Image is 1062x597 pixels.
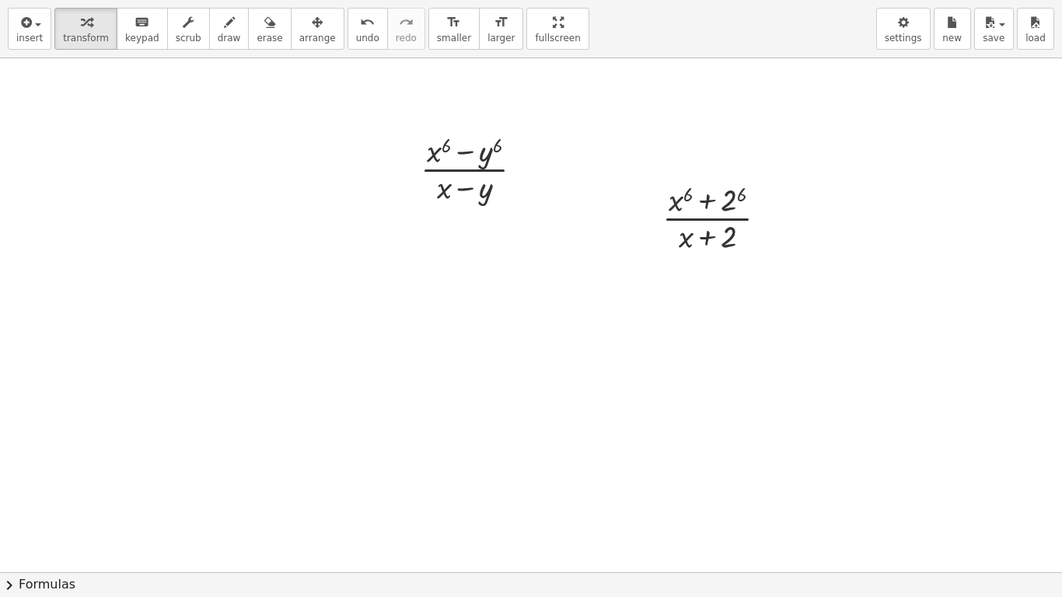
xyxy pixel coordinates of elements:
button: scrub [167,8,210,50]
button: new [934,8,971,50]
span: redo [396,33,417,44]
span: undo [356,33,379,44]
span: transform [63,33,109,44]
button: format_sizelarger [479,8,523,50]
span: new [942,33,962,44]
span: erase [257,33,282,44]
i: format_size [446,13,461,32]
span: scrub [176,33,201,44]
span: arrange [299,33,336,44]
i: keyboard [134,13,149,32]
button: insert [8,8,51,50]
button: load [1017,8,1054,50]
button: settings [876,8,931,50]
i: format_size [494,13,508,32]
span: settings [885,33,922,44]
span: fullscreen [535,33,580,44]
i: undo [360,13,375,32]
span: save [983,33,1004,44]
span: insert [16,33,43,44]
i: redo [399,13,414,32]
span: draw [218,33,241,44]
button: draw [209,8,250,50]
span: load [1025,33,1046,44]
span: larger [487,33,515,44]
span: keypad [125,33,159,44]
span: smaller [437,33,471,44]
button: erase [248,8,291,50]
button: keyboardkeypad [117,8,168,50]
button: fullscreen [526,8,589,50]
button: format_sizesmaller [428,8,480,50]
button: transform [54,8,117,50]
button: save [974,8,1014,50]
button: redoredo [387,8,425,50]
button: undoundo [348,8,388,50]
button: arrange [291,8,344,50]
